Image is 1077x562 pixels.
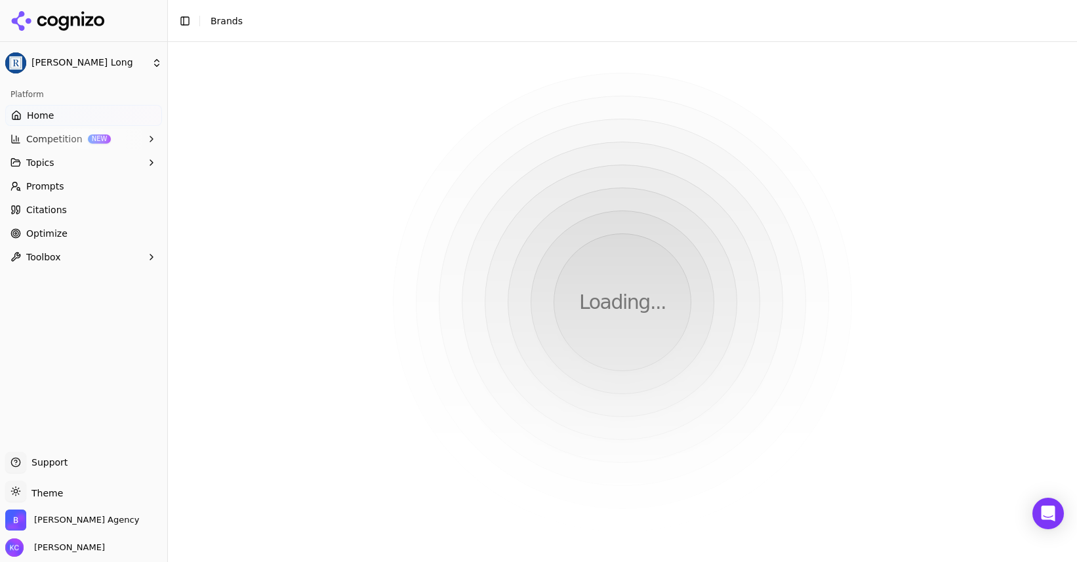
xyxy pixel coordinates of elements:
nav: breadcrumb [211,14,243,28]
img: Bob Agency [5,510,26,531]
div: Platform [5,84,162,105]
span: Toolbox [26,251,61,264]
span: Bob Agency [34,514,139,526]
button: CompetitionNEW [5,129,162,150]
span: Competition [26,132,83,146]
span: Brands [211,16,243,26]
span: NEW [88,134,112,144]
span: Prompts [26,180,64,193]
img: Regan Zambri Long [5,52,26,73]
button: Open user button [5,538,105,557]
span: Citations [26,203,67,216]
span: Home [27,109,54,122]
span: Optimize [26,227,68,240]
a: Citations [5,199,162,220]
a: Optimize [5,223,162,244]
span: Topics [26,156,54,169]
a: Prompts [5,176,162,197]
div: Open Intercom Messenger [1032,498,1064,529]
button: Open organization switcher [5,510,139,531]
span: [PERSON_NAME] [29,542,105,553]
span: [PERSON_NAME] Long [31,57,146,69]
button: Toolbox [5,247,162,268]
p: Loading... [579,291,666,314]
a: Home [5,105,162,126]
button: Topics [5,152,162,173]
img: Kristine Cunningham [5,538,24,557]
span: Theme [26,488,63,498]
span: Support [26,456,68,469]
